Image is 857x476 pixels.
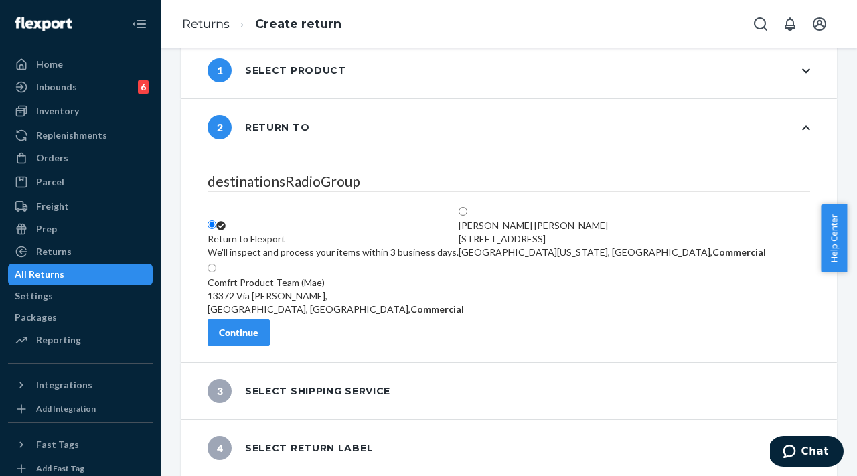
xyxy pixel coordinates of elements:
[171,5,352,44] ol: breadcrumbs
[459,207,467,216] input: [PERSON_NAME] [PERSON_NAME][STREET_ADDRESS][GEOGRAPHIC_DATA][US_STATE], [GEOGRAPHIC_DATA],Commercial
[208,246,459,259] div: We'll inspect and process your items within 3 business days.
[36,222,57,236] div: Prep
[208,58,346,82] div: Select product
[36,151,68,165] div: Orders
[208,289,464,303] div: 13372 Via [PERSON_NAME],
[36,245,72,258] div: Returns
[8,147,153,169] a: Orders
[806,11,833,37] button: Open account menu
[459,246,766,259] div: [GEOGRAPHIC_DATA][US_STATE], [GEOGRAPHIC_DATA],
[8,171,153,193] a: Parcel
[8,329,153,351] a: Reporting
[208,232,459,246] div: Return to Flexport
[8,374,153,396] button: Integrations
[219,326,258,339] div: Continue
[8,54,153,75] a: Home
[126,11,153,37] button: Close Navigation
[8,241,153,262] a: Returns
[36,58,63,71] div: Home
[777,11,803,37] button: Open notifications
[208,436,373,460] div: Select return label
[8,195,153,217] a: Freight
[459,232,766,246] div: [STREET_ADDRESS]
[208,436,232,460] span: 4
[36,200,69,213] div: Freight
[138,80,149,94] div: 6
[36,129,107,142] div: Replenishments
[8,264,153,285] a: All Returns
[208,319,270,346] button: Continue
[36,80,77,94] div: Inbounds
[208,379,390,403] div: Select shipping service
[8,401,153,417] a: Add Integration
[8,100,153,122] a: Inventory
[208,171,810,192] legend: destinationsRadioGroup
[208,379,232,403] span: 3
[36,104,79,118] div: Inventory
[36,403,96,414] div: Add Integration
[15,289,53,303] div: Settings
[208,58,232,82] span: 1
[747,11,774,37] button: Open Search Box
[410,303,464,315] strong: Commercial
[208,220,216,229] input: Return to FlexportWe'll inspect and process your items within 3 business days.
[182,17,230,31] a: Returns
[208,115,309,139] div: Return to
[459,219,766,232] div: [PERSON_NAME] [PERSON_NAME]
[8,76,153,98] a: Inbounds6
[36,463,84,474] div: Add Fast Tag
[15,268,64,281] div: All Returns
[8,125,153,146] a: Replenishments
[15,311,57,324] div: Packages
[821,204,847,272] button: Help Center
[36,333,81,347] div: Reporting
[36,378,92,392] div: Integrations
[36,175,64,189] div: Parcel
[8,218,153,240] a: Prep
[208,303,464,316] div: [GEOGRAPHIC_DATA], [GEOGRAPHIC_DATA],
[208,276,464,289] div: Comfrt Product Team (Mae)
[712,246,766,258] strong: Commercial
[208,115,232,139] span: 2
[208,264,216,272] input: Comfrt Product Team (Mae)13372 Via [PERSON_NAME],[GEOGRAPHIC_DATA], [GEOGRAPHIC_DATA],Commercial
[36,438,79,451] div: Fast Tags
[8,434,153,455] button: Fast Tags
[8,285,153,307] a: Settings
[255,17,341,31] a: Create return
[15,17,72,31] img: Flexport logo
[8,307,153,328] a: Packages
[770,436,844,469] iframe: Opens a widget where you can chat to one of our agents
